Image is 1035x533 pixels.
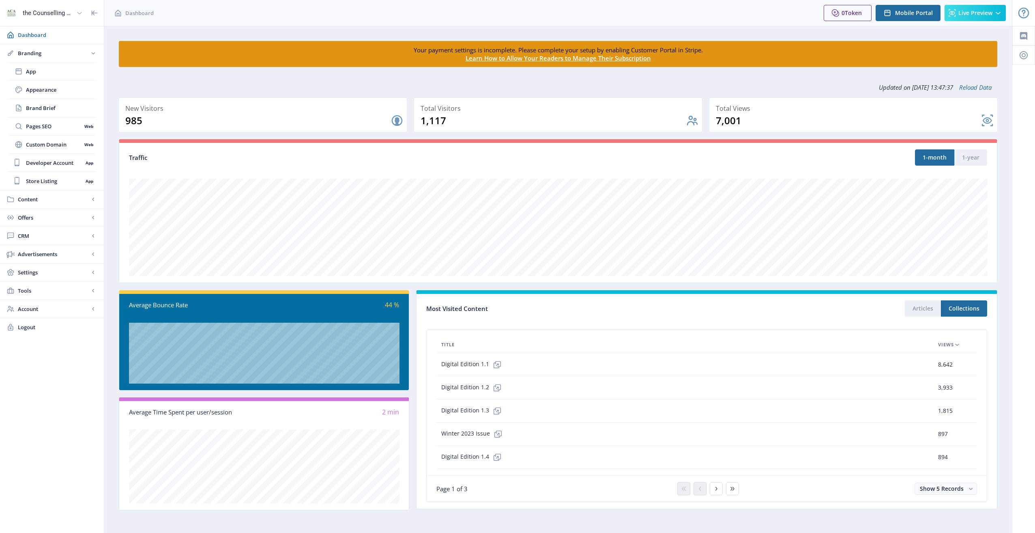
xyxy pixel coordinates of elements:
[18,287,89,295] span: Tools
[938,360,953,369] span: 8,642
[441,449,505,465] span: Digital Edition 1.4
[264,408,399,417] div: 2 min
[876,5,941,21] button: Mobile Portal
[938,383,953,393] span: 3,933
[441,380,505,396] span: Digital Edition 1.2
[905,300,941,317] button: Articles
[129,153,558,162] div: Traffic
[441,403,505,419] span: Digital Edition 1.3
[26,159,83,167] span: Developer Account
[18,195,89,203] span: Content
[26,177,83,185] span: Store Listing
[8,172,96,190] a: Store ListingApp
[8,81,96,99] a: Appearance
[5,6,18,19] img: properties.app_icon.jpeg
[125,9,154,17] span: Dashboard
[18,250,89,258] span: Advertisements
[716,103,994,114] div: Total Views
[82,140,96,149] nb-badge: Web
[941,300,987,317] button: Collections
[426,302,707,315] div: Most Visited Content
[441,340,455,350] span: Title
[26,86,96,94] span: Appearance
[18,214,89,222] span: Offers
[915,483,977,495] button: Show 5 Records
[18,305,89,313] span: Account
[938,452,948,462] span: 894
[118,77,998,97] div: Updated on [DATE] 13:47:37
[8,136,96,153] a: Custom DomainWeb
[895,10,933,16] span: Mobile Portal
[8,154,96,172] a: Developer AccountApp
[82,122,96,130] nb-badge: Web
[83,159,96,167] nb-badge: App
[938,406,953,416] span: 1,815
[385,300,399,309] span: 44 %
[8,117,96,135] a: Pages SEOWeb
[18,268,89,276] span: Settings
[441,356,505,373] span: Digital Edition 1.1
[845,9,862,17] span: Token
[8,99,96,117] a: Brand Brief
[441,426,506,442] span: Winter 2023 Issue
[18,323,97,331] span: Logout
[915,149,954,166] button: 1-month
[125,114,391,127] div: 985
[83,177,96,185] nb-badge: App
[18,31,97,39] span: Dashboard
[23,4,73,22] div: the Counselling Australia Magazine
[824,5,872,21] button: 0Token
[938,340,954,350] span: Views
[18,49,89,57] span: Branding
[129,300,264,310] div: Average Bounce Rate
[26,122,82,130] span: Pages SEO
[421,103,699,114] div: Total Visitors
[954,149,987,166] button: 1-year
[26,67,96,76] span: App
[953,83,992,91] a: Reload Data
[958,10,992,16] span: Live Preview
[129,408,264,417] div: Average Time Spent per user/session
[18,232,89,240] span: CRM
[26,104,96,112] span: Brand Brief
[421,114,686,127] div: 1,117
[716,114,981,127] div: 7,001
[945,5,1006,21] button: Live Preview
[938,429,948,439] span: 897
[125,103,404,114] div: New Visitors
[920,485,964,492] span: Show 5 Records
[466,54,651,62] a: Learn How to Allow Your Readers to Manage Their Subscription
[8,63,96,80] a: App
[26,140,82,149] span: Custom Domain
[383,46,733,62] div: Your payment settings is incomplete. Please complete your setup by enabling Customer Portal in St...
[436,485,468,493] span: Page 1 of 3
